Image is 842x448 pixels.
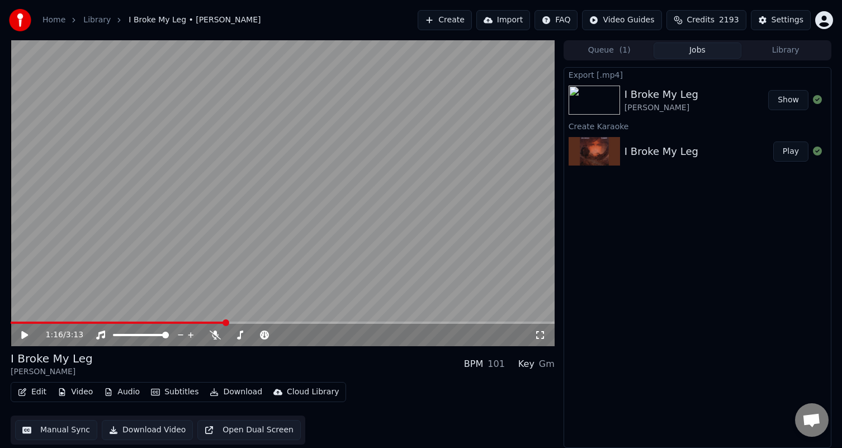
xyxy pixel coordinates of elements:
[15,420,97,440] button: Manual Sync
[418,10,472,30] button: Create
[129,15,261,26] span: I Broke My Leg • [PERSON_NAME]
[42,15,261,26] nav: breadcrumb
[13,384,51,400] button: Edit
[488,357,505,371] div: 101
[11,351,93,366] div: I Broke My Leg
[687,15,715,26] span: Credits
[582,10,661,30] button: Video Guides
[287,386,339,398] div: Cloud Library
[619,45,631,56] span: ( 1 )
[205,384,267,400] button: Download
[46,329,63,341] span: 1:16
[539,357,555,371] div: Gm
[564,68,831,81] div: Export [.mp4]
[625,102,698,114] div: [PERSON_NAME]
[83,15,111,26] a: Library
[534,10,578,30] button: FAQ
[773,142,808,162] button: Play
[100,384,144,400] button: Audio
[625,87,698,102] div: I Broke My Leg
[751,10,811,30] button: Settings
[518,357,534,371] div: Key
[53,384,97,400] button: Video
[476,10,530,30] button: Import
[654,43,742,59] button: Jobs
[464,357,483,371] div: BPM
[795,403,829,437] a: Open chat
[772,15,803,26] div: Settings
[66,329,83,341] span: 3:13
[564,119,831,133] div: Create Karaoke
[46,329,73,341] div: /
[741,43,830,59] button: Library
[719,15,739,26] span: 2193
[42,15,65,26] a: Home
[146,384,203,400] button: Subtitles
[565,43,654,59] button: Queue
[11,366,93,378] div: [PERSON_NAME]
[9,9,31,31] img: youka
[666,10,746,30] button: Credits2193
[102,420,193,440] button: Download Video
[197,420,301,440] button: Open Dual Screen
[625,144,698,159] div: I Broke My Leg
[768,90,808,110] button: Show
